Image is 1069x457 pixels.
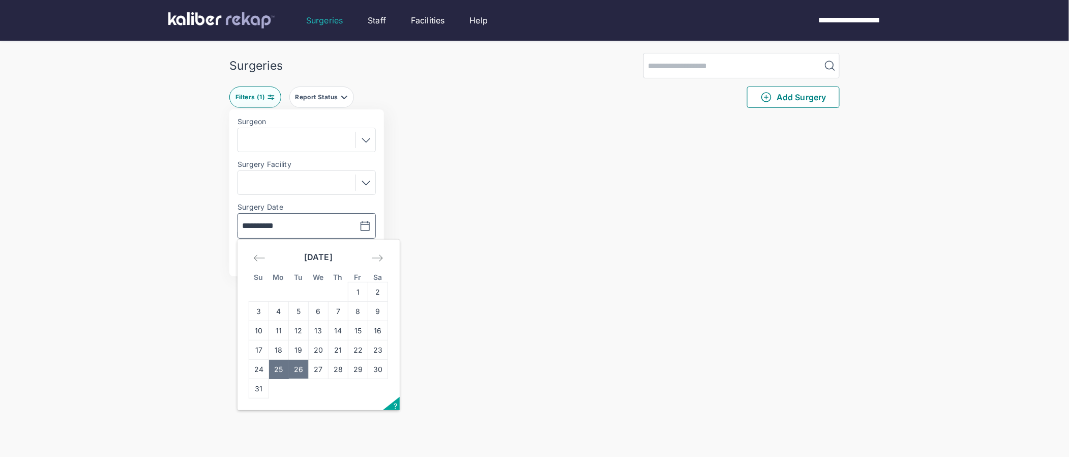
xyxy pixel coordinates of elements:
td: Monday, August 11, 2025 [269,321,289,340]
td: Friday, August 1, 2025 [348,282,368,302]
td: Sunday, August 17, 2025 [249,340,269,360]
td: Thursday, August 14, 2025 [329,321,348,340]
a: Surgeries [306,14,343,26]
a: Facilities [411,14,445,26]
td: Tuesday, August 5, 2025 [289,302,309,321]
span: Add Surgery [760,91,826,103]
small: Th [333,273,343,281]
td: Wednesday, August 6, 2025 [309,302,329,321]
td: Wednesday, August 20, 2025 [309,340,329,360]
div: Move backward to switch to the previous month. [249,249,270,267]
td: Sunday, August 10, 2025 [249,321,269,340]
td: Monday, August 4, 2025 [269,302,289,321]
div: 0 entries [229,116,840,128]
small: Sa [373,273,382,281]
small: Su [254,273,263,281]
td: Saturday, August 23, 2025 [368,340,388,360]
div: Surgeries [229,59,283,73]
td: Wednesday, August 27, 2025 [309,360,329,379]
img: faders-horizontal-teal.edb3eaa8.svg [267,93,275,101]
td: Thursday, August 28, 2025 [329,360,348,379]
div: Calendar [237,240,399,410]
small: Fr [354,273,362,281]
div: Filters ( 1 ) [235,93,267,101]
a: Help [470,14,488,26]
td: Monday, August 18, 2025 [269,340,289,360]
img: MagnifyingGlass.1dc66aab.svg [824,60,836,72]
td: Sunday, August 3, 2025 [249,302,269,321]
td: Saturday, August 16, 2025 [368,321,388,340]
label: Surgery Date [237,203,376,211]
small: Tu [294,273,303,281]
label: Surgery Facility [237,160,376,168]
td: Sunday, August 24, 2025 [249,360,269,379]
a: Staff [368,14,386,26]
td: Saturday, August 30, 2025 [368,360,388,379]
td: Friday, August 22, 2025 [348,340,368,360]
td: Thursday, August 7, 2025 [329,302,348,321]
td: Selected. Monday, August 25, 2025 [269,360,289,379]
div: Move forward to switch to the next month. [367,249,388,267]
td: Thursday, August 21, 2025 [329,340,348,360]
td: Sunday, August 31, 2025 [249,379,269,398]
td: Wednesday, August 13, 2025 [309,321,329,340]
td: Friday, August 8, 2025 [348,302,368,321]
small: Mo [273,273,284,281]
span: ? [394,402,397,410]
button: Open the keyboard shortcuts panel. [383,397,400,410]
strong: [DATE] [304,252,333,262]
label: Surgeon [237,118,376,126]
td: Tuesday, August 26, 2025 [289,360,309,379]
button: Filters (1) [229,87,281,108]
img: PlusCircleGreen.5fd88d77.svg [760,91,773,103]
img: filter-caret-down-grey.b3560631.svg [340,93,348,101]
td: Saturday, August 9, 2025 [368,302,388,321]
div: Report Status [295,93,340,101]
td: Tuesday, August 19, 2025 [289,340,309,360]
button: Report Status [289,87,354,108]
td: Tuesday, August 12, 2025 [289,321,309,340]
td: Friday, August 29, 2025 [348,360,368,379]
button: Add Surgery [747,87,840,108]
td: Saturday, August 2, 2025 [368,282,388,302]
img: kaliber labs logo [168,12,275,28]
td: Friday, August 15, 2025 [348,321,368,340]
small: We [313,273,324,281]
